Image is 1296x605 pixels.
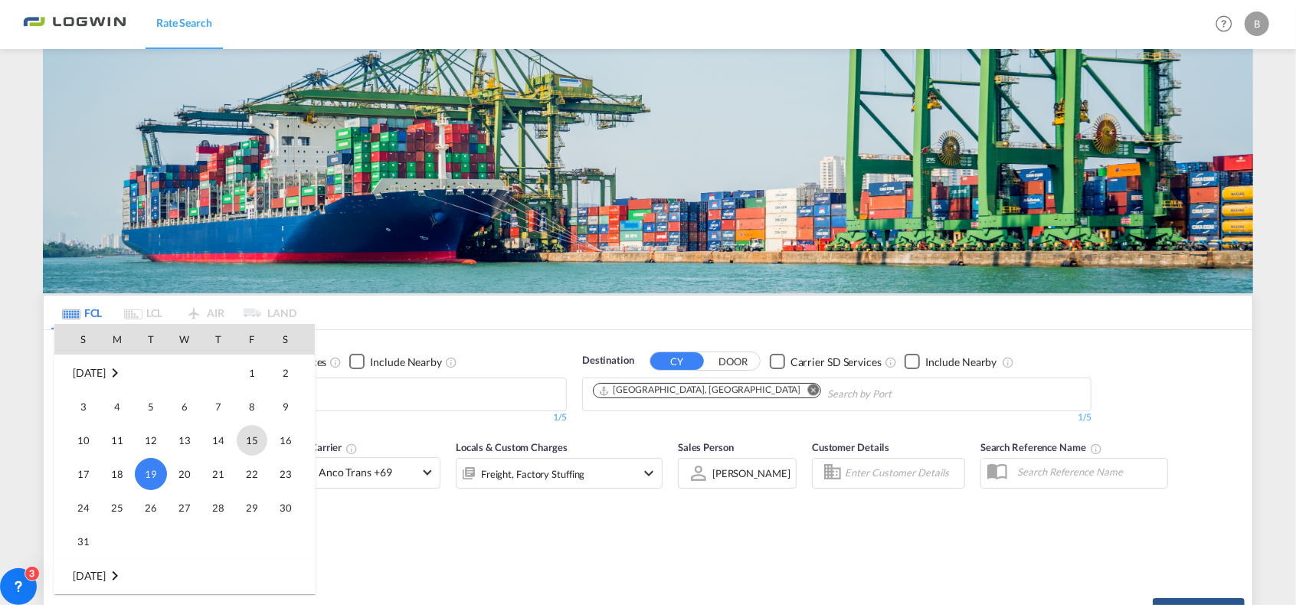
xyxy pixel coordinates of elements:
td: Saturday August 30 2025 [269,491,315,525]
span: 27 [169,492,200,523]
span: 23 [270,459,301,489]
span: 25 [102,492,133,523]
td: Friday August 29 2025 [235,491,269,525]
td: Monday August 11 2025 [100,423,134,457]
span: 29 [237,492,267,523]
span: 8 [237,391,267,422]
th: S [54,324,100,355]
span: 14 [203,425,234,456]
td: Saturday August 9 2025 [269,390,315,423]
span: 31 [68,526,99,557]
th: T [134,324,168,355]
span: 24 [68,492,99,523]
span: 26 [136,492,166,523]
span: 7 [203,391,234,422]
span: 5 [136,391,166,422]
span: 22 [237,459,267,489]
tr: Week 6 [54,525,315,559]
span: 19 [135,458,167,490]
td: Wednesday August 13 2025 [168,423,201,457]
span: 20 [169,459,200,489]
td: Monday August 18 2025 [100,457,134,491]
td: Sunday August 10 2025 [54,423,100,457]
td: Sunday August 31 2025 [54,525,100,559]
td: Friday August 15 2025 [235,423,269,457]
tr: Week 4 [54,457,315,491]
td: Monday August 25 2025 [100,491,134,525]
tr: Week 5 [54,491,315,525]
span: 28 [203,492,234,523]
td: Saturday August 2 2025 [269,356,315,391]
td: Friday August 1 2025 [235,356,269,391]
th: T [201,324,235,355]
td: Tuesday August 5 2025 [134,390,168,423]
td: Wednesday August 6 2025 [168,390,201,423]
span: 6 [169,391,200,422]
span: 1 [237,358,267,388]
span: 9 [270,391,301,422]
th: W [168,324,201,355]
span: 2 [270,358,301,388]
td: September 2025 [54,559,315,594]
td: Friday August 22 2025 [235,457,269,491]
span: 15 [237,425,267,456]
td: Sunday August 24 2025 [54,491,100,525]
span: 30 [270,492,301,523]
td: Sunday August 3 2025 [54,390,100,423]
td: Tuesday August 19 2025 [134,457,168,491]
tr: Week 3 [54,423,315,457]
span: 21 [203,459,234,489]
td: Friday August 8 2025 [235,390,269,423]
td: Tuesday August 26 2025 [134,491,168,525]
td: August 2025 [54,356,168,391]
td: Sunday August 17 2025 [54,457,100,491]
span: 11 [102,425,133,456]
span: 17 [68,459,99,489]
th: S [269,324,315,355]
td: Saturday August 16 2025 [269,423,315,457]
md-calendar: Calendar [54,324,315,594]
span: 12 [136,425,166,456]
td: Wednesday August 20 2025 [168,457,201,491]
td: Saturday August 23 2025 [269,457,315,491]
span: 16 [270,425,301,456]
td: Thursday August 7 2025 [201,390,235,423]
th: M [100,324,134,355]
span: [DATE] [73,569,106,582]
td: Thursday August 28 2025 [201,491,235,525]
tr: Week undefined [54,559,315,594]
span: 10 [68,425,99,456]
span: 18 [102,459,133,489]
tr: Week 1 [54,356,315,391]
tr: Week 2 [54,390,315,423]
td: Monday August 4 2025 [100,390,134,423]
th: F [235,324,269,355]
span: [DATE] [73,366,106,379]
td: Tuesday August 12 2025 [134,423,168,457]
span: 3 [68,391,99,422]
span: 4 [102,391,133,422]
td: Wednesday August 27 2025 [168,491,201,525]
span: 13 [169,425,200,456]
td: Thursday August 21 2025 [201,457,235,491]
td: Thursday August 14 2025 [201,423,235,457]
